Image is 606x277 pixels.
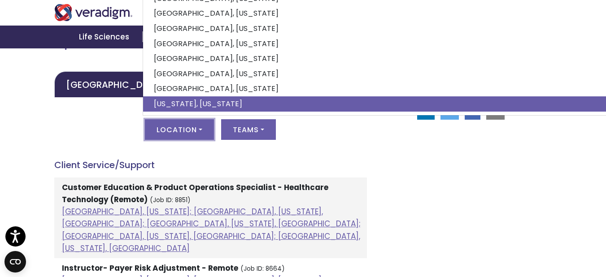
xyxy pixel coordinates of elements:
small: (Job ID: 8851) [150,196,191,204]
small: (Job ID: 8664) [240,264,285,273]
img: Veradigm logo [54,4,133,21]
h4: Client Service/Support [54,160,367,170]
strong: Instructor- Payer Risk Adjustment - Remote [62,263,238,273]
a: Life Sciences [68,26,143,48]
a: [GEOGRAPHIC_DATA] [54,71,177,98]
h2: Open Positions [54,35,367,50]
a: [GEOGRAPHIC_DATA], [US_STATE]; [GEOGRAPHIC_DATA], [US_STATE], [GEOGRAPHIC_DATA]; [GEOGRAPHIC_DATA... [62,206,361,254]
button: Location [145,119,214,140]
strong: Customer Education & Product Operations Specialist - Healthcare Technology (Remote) [62,182,328,205]
button: Open CMP widget [4,251,26,273]
button: Teams [221,119,276,140]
